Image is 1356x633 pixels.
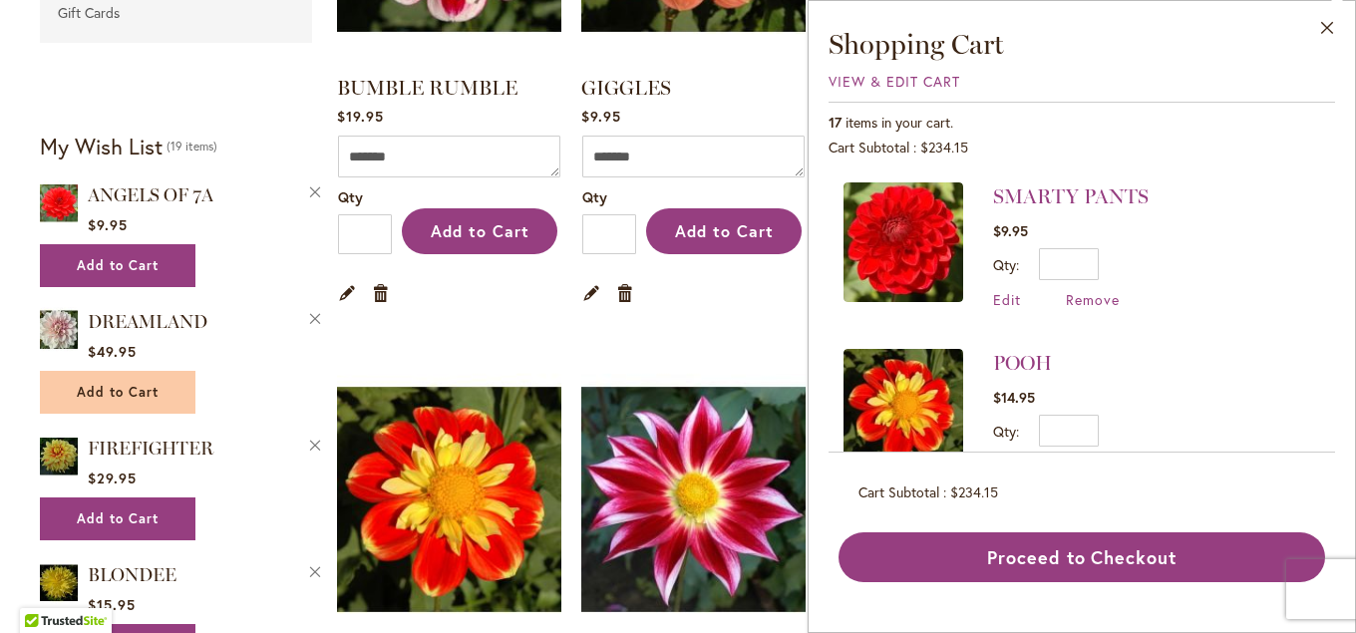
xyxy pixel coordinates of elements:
span: $9.95 [88,215,128,234]
img: SMARTY PANTS [844,182,963,302]
img: POOH [844,349,963,469]
a: DREAMLAND [40,307,78,356]
a: FIREFIGHTER [88,438,213,460]
label: Qty [993,422,1019,441]
a: POOH [844,349,963,475]
span: 19 items [167,139,217,154]
button: Proceed to Checkout [839,532,1325,582]
a: BUMBLE RUMBLE [337,76,517,100]
span: $9.95 [993,221,1028,240]
a: GIGGLES [581,76,671,100]
a: Edit [993,290,1021,309]
a: FIREFIGHTER [40,434,78,482]
span: Add to Cart [77,510,159,527]
button: Add to Cart [40,371,195,414]
strong: My Wish List [40,132,163,160]
label: Qty [993,255,1019,274]
button: Add to Cart [40,244,195,287]
button: Add to Cart [646,208,802,254]
button: Add to Cart [40,497,195,540]
span: $19.95 [337,107,384,126]
span: Add to Cart [77,257,159,274]
span: Qty [582,187,607,206]
span: 17 [829,113,842,132]
span: Add to Cart [431,220,529,241]
span: $9.95 [581,107,621,126]
img: DREAMLAND [40,307,78,352]
a: SMARTY PANTS [993,184,1149,208]
button: Add to Cart [402,208,557,254]
span: $15.95 [88,595,136,614]
span: Qty [338,187,363,206]
a: POOH [993,351,1052,375]
span: Cart Subtotal [829,138,909,157]
img: Blondee [40,560,78,605]
span: Add to Cart [675,220,774,241]
img: ANGELS OF 7A [40,180,78,225]
span: Shopping Cart [829,27,1004,61]
span: $234.15 [950,482,998,501]
img: FIREFIGHTER [40,434,78,478]
span: Add to Cart [77,384,159,401]
span: $29.95 [88,469,137,487]
iframe: Launch Accessibility Center [15,562,71,618]
a: Remove [1066,290,1120,309]
span: $49.95 [88,342,137,361]
a: ANGELS OF 7A [88,184,213,206]
a: View & Edit Cart [829,72,960,91]
a: SMARTY PANTS [844,182,963,309]
span: Cart Subtotal [858,482,939,501]
a: Blondee [40,560,78,609]
a: ANGELS OF 7A [40,180,78,229]
span: $234.15 [920,138,968,157]
a: BLONDEE [88,564,176,586]
span: items in your cart. [846,113,953,132]
a: DREAMLAND [88,311,207,333]
span: $14.95 [993,388,1035,407]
